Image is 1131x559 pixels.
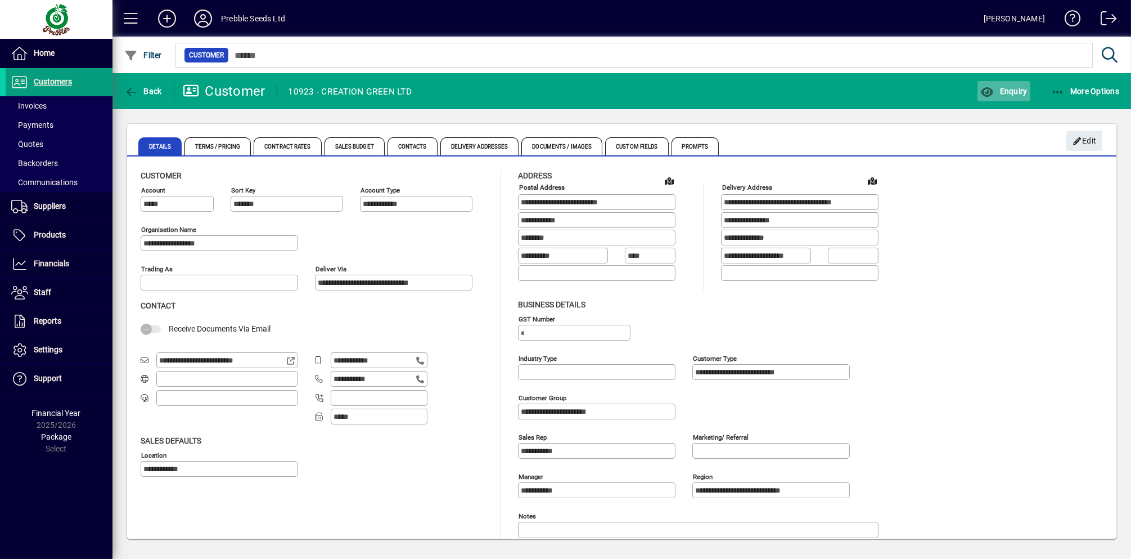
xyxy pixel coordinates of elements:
[693,472,713,480] mat-label: Region
[169,324,271,333] span: Receive Documents Via Email
[519,433,547,441] mat-label: Sales rep
[325,137,385,155] span: Sales Budget
[34,230,66,239] span: Products
[605,137,668,155] span: Custom Fields
[34,316,61,325] span: Reports
[693,433,749,441] mat-label: Marketing/ Referral
[6,336,112,364] a: Settings
[141,436,201,445] span: Sales defaults
[519,354,557,362] mat-label: Industry type
[1073,132,1097,150] span: Edit
[112,81,174,101] app-page-header-button: Back
[519,512,536,520] mat-label: Notes
[11,140,43,149] span: Quotes
[6,193,112,221] a: Suppliers
[149,8,185,29] button: Add
[672,137,719,155] span: Prompts
[6,307,112,336] a: Reports
[316,265,346,273] mat-label: Deliver via
[41,432,71,441] span: Package
[1051,87,1120,96] span: More Options
[518,171,552,180] span: Address
[519,315,555,323] mat-label: GST Number
[121,81,165,101] button: Back
[141,451,166,459] mat-label: Location
[6,96,112,115] a: Invoices
[6,365,112,393] a: Support
[521,137,602,155] span: Documents / Images
[183,82,265,100] div: Customer
[519,393,566,401] mat-label: Customer group
[6,135,112,154] a: Quotes
[32,409,81,418] span: Financial Year
[124,51,162,60] span: Filter
[6,115,112,135] a: Payments
[6,39,112,68] a: Home
[863,172,881,190] a: View on map
[289,83,412,101] div: 10923 - CREATION GREEN LTD
[138,137,182,155] span: Details
[184,137,251,155] span: Terms / Pricing
[693,354,737,362] mat-label: Customer type
[660,172,678,190] a: View on map
[1056,2,1081,39] a: Knowledge Base
[977,81,1030,101] button: Enquiry
[189,50,224,61] span: Customer
[141,226,196,234] mat-label: Organisation name
[518,300,585,309] span: Business details
[34,77,72,86] span: Customers
[34,202,66,211] span: Suppliers
[141,301,175,310] span: Contact
[387,137,438,155] span: Contacts
[6,250,112,278] a: Financials
[11,159,58,168] span: Backorders
[185,8,221,29] button: Profile
[984,10,1045,28] div: [PERSON_NAME]
[6,173,112,192] a: Communications
[34,48,55,57] span: Home
[519,472,543,480] mat-label: Manager
[141,171,182,180] span: Customer
[1048,81,1123,101] button: More Options
[121,45,165,65] button: Filter
[34,374,62,383] span: Support
[6,221,112,249] a: Products
[361,186,400,194] mat-label: Account Type
[34,288,51,297] span: Staff
[34,259,69,268] span: Financials
[1066,131,1102,151] button: Edit
[1092,2,1117,39] a: Logout
[254,137,321,155] span: Contract Rates
[141,265,173,273] mat-label: Trading as
[221,10,285,28] div: Prebble Seeds Ltd
[11,178,78,187] span: Communications
[440,137,519,155] span: Delivery Addresses
[124,87,162,96] span: Back
[231,186,255,194] mat-label: Sort key
[11,101,47,110] span: Invoices
[11,120,53,129] span: Payments
[141,186,165,194] mat-label: Account
[34,345,62,354] span: Settings
[980,87,1027,96] span: Enquiry
[6,154,112,173] a: Backorders
[6,279,112,307] a: Staff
